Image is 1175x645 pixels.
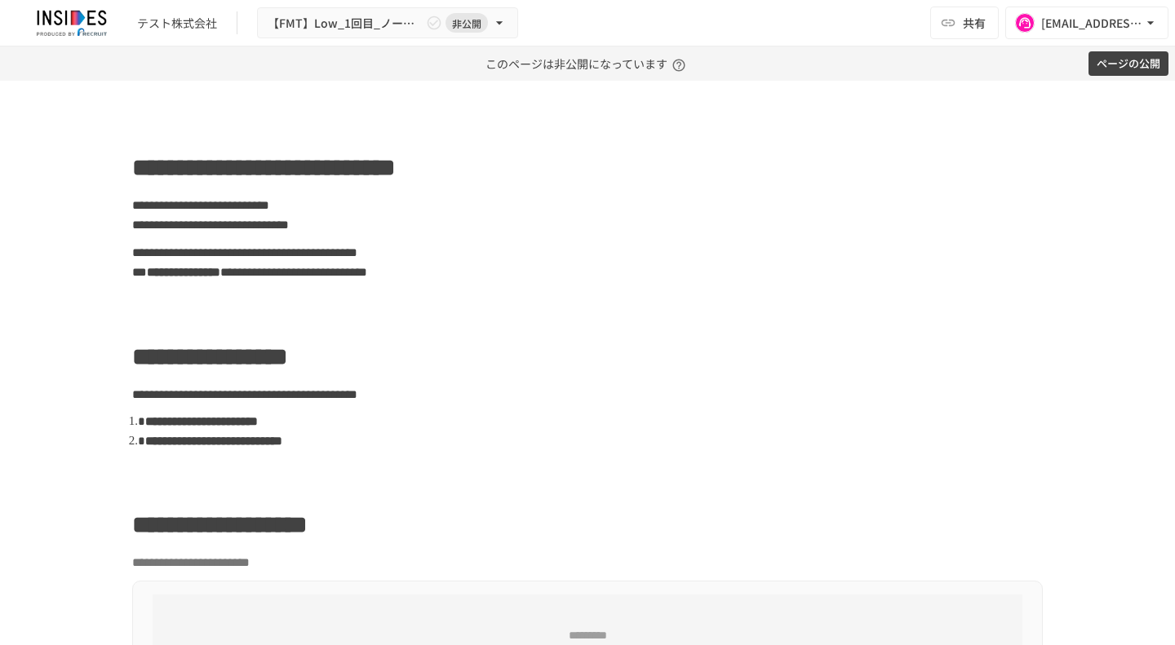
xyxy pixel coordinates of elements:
span: 共有 [963,14,986,32]
div: テスト株式会社 [137,15,217,32]
div: [EMAIL_ADDRESS][DOMAIN_NAME] [1041,13,1142,33]
img: JmGSPSkPjKwBq77AtHmwC7bJguQHJlCRQfAXtnx4WuV [20,10,124,36]
button: [EMAIL_ADDRESS][DOMAIN_NAME] [1005,7,1168,39]
span: 非公開 [446,15,488,32]
p: このページは非公開になっています [486,46,690,81]
button: ページの公開 [1089,51,1168,77]
button: 【FMT】Low_1回目_ノーマル★インサイズ活用推進ミーティング ～1回目～非公開 [257,7,518,39]
span: 【FMT】Low_1回目_ノーマル★インサイズ活用推進ミーティング ～1回目～ [268,13,423,33]
button: 共有 [930,7,999,39]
